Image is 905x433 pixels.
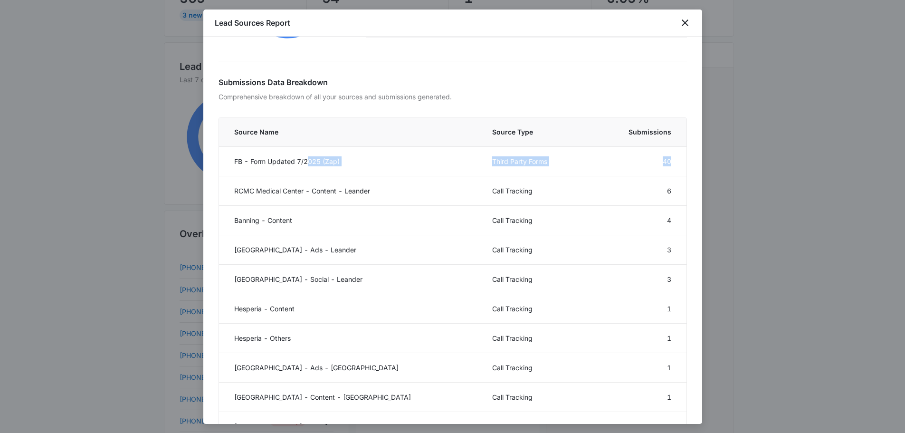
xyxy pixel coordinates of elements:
[219,206,481,235] td: Banning - Content
[219,235,481,265] td: [GEOGRAPHIC_DATA] - Ads - Leander
[597,235,686,265] td: 3
[219,92,687,102] p: Comprehensive breakdown of all your sources and submissions generated.
[492,127,585,137] span: Source Type
[597,176,686,206] td: 6
[219,77,687,88] h2: Submissions Data Breakdown
[481,206,597,235] td: Call Tracking
[215,17,290,29] h1: Lead Sources Report
[481,353,597,383] td: Call Tracking
[219,383,481,412] td: [GEOGRAPHIC_DATA] - Content - [GEOGRAPHIC_DATA]
[481,265,597,294] td: Call Tracking
[219,176,481,206] td: RCMC Medical Center - Content - Leander
[597,206,686,235] td: 4
[219,265,481,294] td: [GEOGRAPHIC_DATA] - Social - Leander
[219,294,481,324] td: Hesperia - Content
[597,294,686,324] td: 1
[481,176,597,206] td: Call Tracking
[597,324,686,353] td: 1
[597,383,686,412] td: 1
[597,265,686,294] td: 3
[234,127,470,137] span: Source Name
[597,147,686,176] td: 40
[219,147,481,176] td: FB - Form Updated 7/2025 (Zap)
[597,353,686,383] td: 1
[481,383,597,412] td: Call Tracking
[608,127,671,137] span: Submissions
[481,324,597,353] td: Call Tracking
[219,324,481,353] td: Hesperia - Others
[481,235,597,265] td: Call Tracking
[481,147,597,176] td: Third Party Forms
[679,17,691,29] button: close
[481,294,597,324] td: Call Tracking
[219,353,481,383] td: [GEOGRAPHIC_DATA] - Ads - [GEOGRAPHIC_DATA]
